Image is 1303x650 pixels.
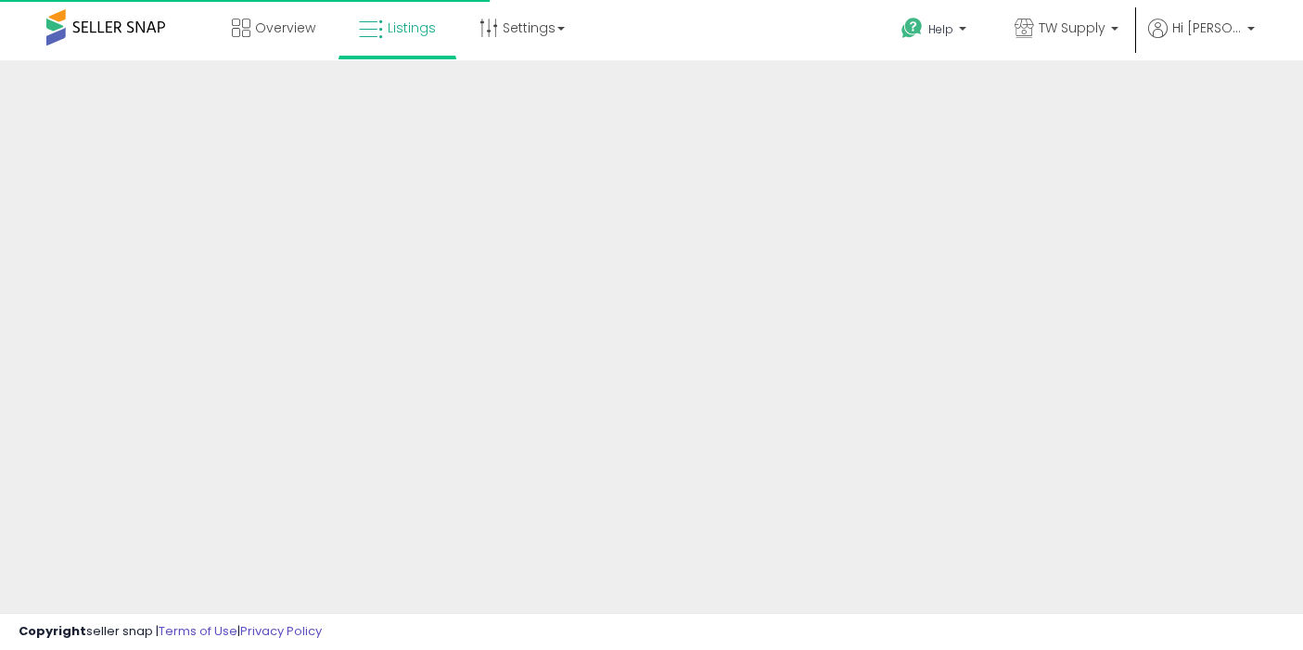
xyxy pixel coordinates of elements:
span: Overview [255,19,315,37]
a: Terms of Use [159,622,237,640]
strong: Copyright [19,622,86,640]
span: Help [928,21,953,37]
i: Get Help [901,17,924,40]
span: TW Supply [1039,19,1105,37]
span: Hi [PERSON_NAME] [1172,19,1242,37]
a: Privacy Policy [240,622,322,640]
div: seller snap | | [19,623,322,641]
a: Help [887,3,985,60]
a: Hi [PERSON_NAME] [1148,19,1255,60]
span: Listings [388,19,436,37]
